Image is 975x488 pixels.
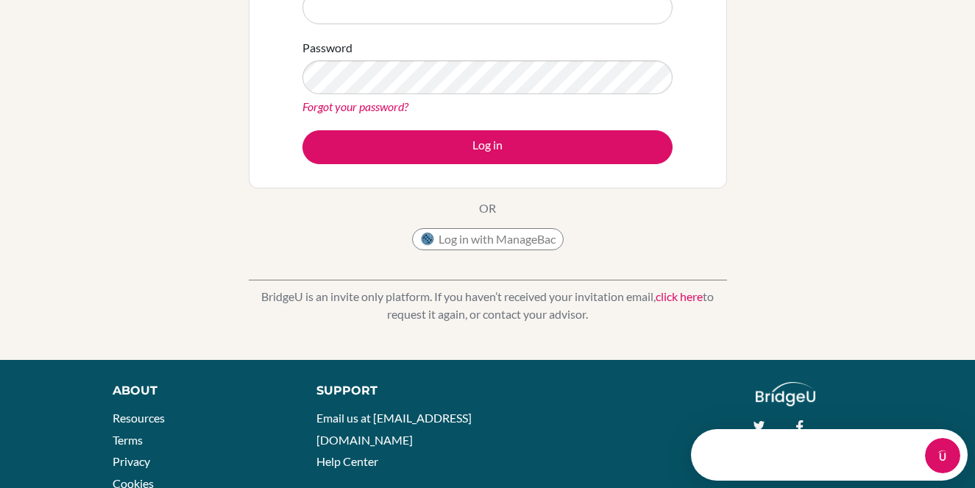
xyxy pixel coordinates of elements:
[113,454,150,468] a: Privacy
[656,289,703,303] a: click here
[316,411,472,447] a: Email us at [EMAIL_ADDRESS][DOMAIN_NAME]
[925,438,960,473] iframe: Intercom live chat
[302,130,673,164] button: Log in
[316,454,378,468] a: Help Center
[302,99,408,113] a: Forgot your password?
[691,429,968,481] iframe: Intercom live chat discovery launcher
[302,39,352,57] label: Password
[412,228,564,250] button: Log in with ManageBac
[479,199,496,217] p: OR
[249,288,727,323] p: BridgeU is an invite only platform. If you haven’t received your invitation email, to request it ...
[113,382,283,400] div: About
[756,382,815,406] img: logo_white@2x-f4f0deed5e89b7ecb1c2cc34c3e3d731f90f0f143d5ea2071677605dd97b5244.png
[113,433,143,447] a: Terms
[113,411,165,425] a: Resources
[316,382,473,400] div: Support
